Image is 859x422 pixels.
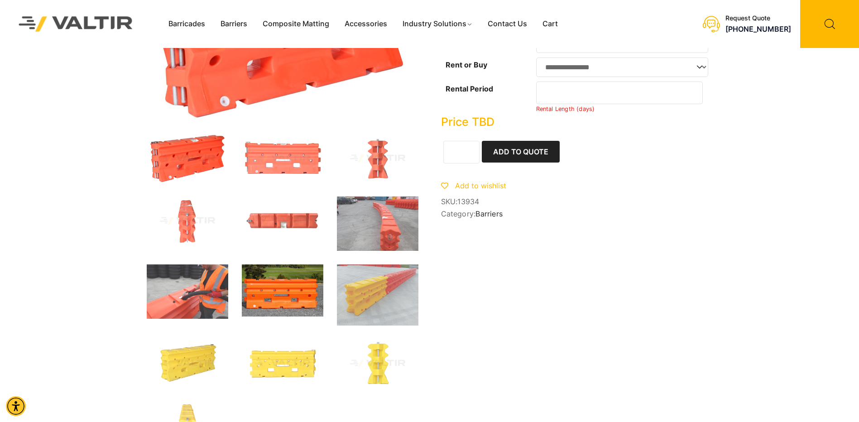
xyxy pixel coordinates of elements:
[725,24,791,34] a: call (888) 496-3625
[441,181,506,190] a: Add to wishlist
[242,134,323,183] img: An orange plastic component with various holes and slots, likely used in construction or machinery.
[147,264,228,319] img: A person in an orange safety vest and gloves is using a hose connected to an orange container, wi...
[147,197,228,245] img: An orange traffic barrier with a modular design, featuring interlocking sections and a metal conn...
[337,264,418,326] img: A long, segmented barrier in yellow and red, placed on a concrete surface, likely for traffic con...
[395,17,480,31] a: Industry Solutions
[337,17,395,31] a: Accessories
[482,141,560,163] button: Add to Quote
[147,134,228,183] img: ArmorZone_Org_3Q.jpg
[457,197,479,206] span: 13934
[441,210,713,218] span: Category:
[242,264,323,316] img: An orange plastic barrier with holes, set against a green landscape with trees and sheep in the b...
[242,197,323,245] img: An orange highway barrier with markings, featuring a metal attachment point and safety information.
[147,339,228,388] img: A bright yellow, rectangular plastic block with various holes and grooves, likely used for safety...
[337,197,418,251] img: A curved line of bright orange traffic barriers on a concrete surface, with additional barriers s...
[536,82,703,104] input: Number
[441,79,536,115] th: Rental Period
[441,115,494,129] bdi: Price TBD
[213,17,255,31] a: Barriers
[443,141,480,163] input: Product quantity
[446,60,487,69] label: Rent or Buy
[441,197,713,206] span: SKU:
[255,17,337,31] a: Composite Matting
[161,17,213,31] a: Barricades
[725,14,791,22] div: Request Quote
[337,339,418,388] img: A yellow, zigzag-shaped object with a metal rod, likely a tool or equipment component.
[7,5,145,44] img: Valtir Rentals
[242,339,323,388] img: A bright yellow plastic component with various holes and cutouts, likely used in machinery or equ...
[480,17,535,31] a: Contact Us
[455,181,506,190] span: Add to wishlist
[535,17,566,31] a: Cart
[6,396,26,416] div: Accessibility Menu
[475,209,503,218] a: Barriers
[337,134,418,183] img: An orange, zigzag-shaped object with a central metal rod, likely a weight or stabilizer for equip...
[536,105,595,112] small: Rental Length (days)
